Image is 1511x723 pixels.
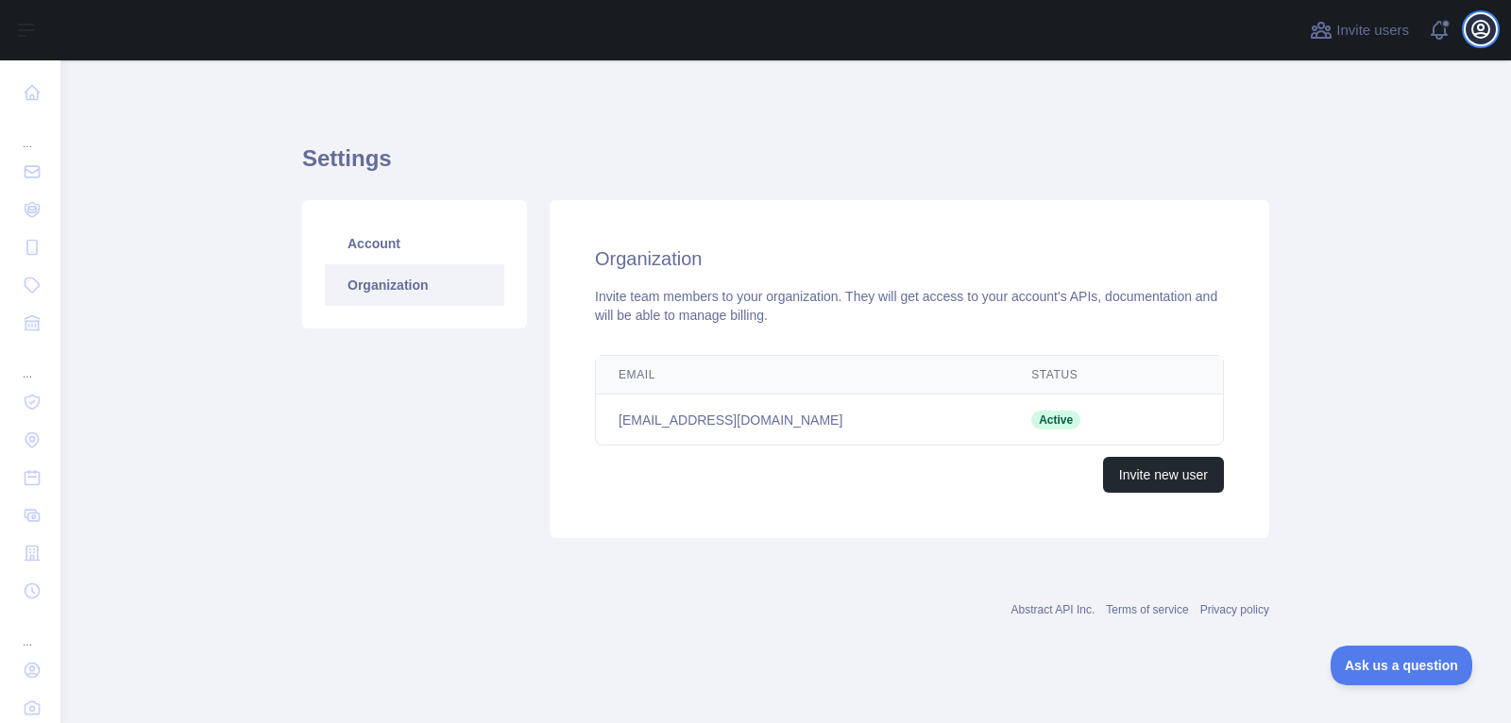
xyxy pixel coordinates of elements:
[15,612,45,649] div: ...
[15,344,45,381] div: ...
[1331,646,1473,685] iframe: Toggle Customer Support
[1031,411,1080,429] span: Active
[596,356,1009,395] th: Email
[325,223,504,264] a: Account
[1336,20,1409,42] span: Invite users
[1200,603,1269,616] a: Privacy policy
[1011,603,1095,616] a: Abstract API Inc.
[1106,603,1188,616] a: Terms of service
[1103,457,1224,493] button: Invite new user
[1306,15,1413,45] button: Invite users
[302,143,1269,189] h1: Settings
[596,395,1009,446] td: [EMAIL_ADDRESS][DOMAIN_NAME]
[1009,356,1153,395] th: Status
[595,287,1224,325] div: Invite team members to your organization. They will get access to your account's APIs, documentat...
[595,245,1224,272] h2: Organization
[325,264,504,306] a: Organization
[15,113,45,151] div: ...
